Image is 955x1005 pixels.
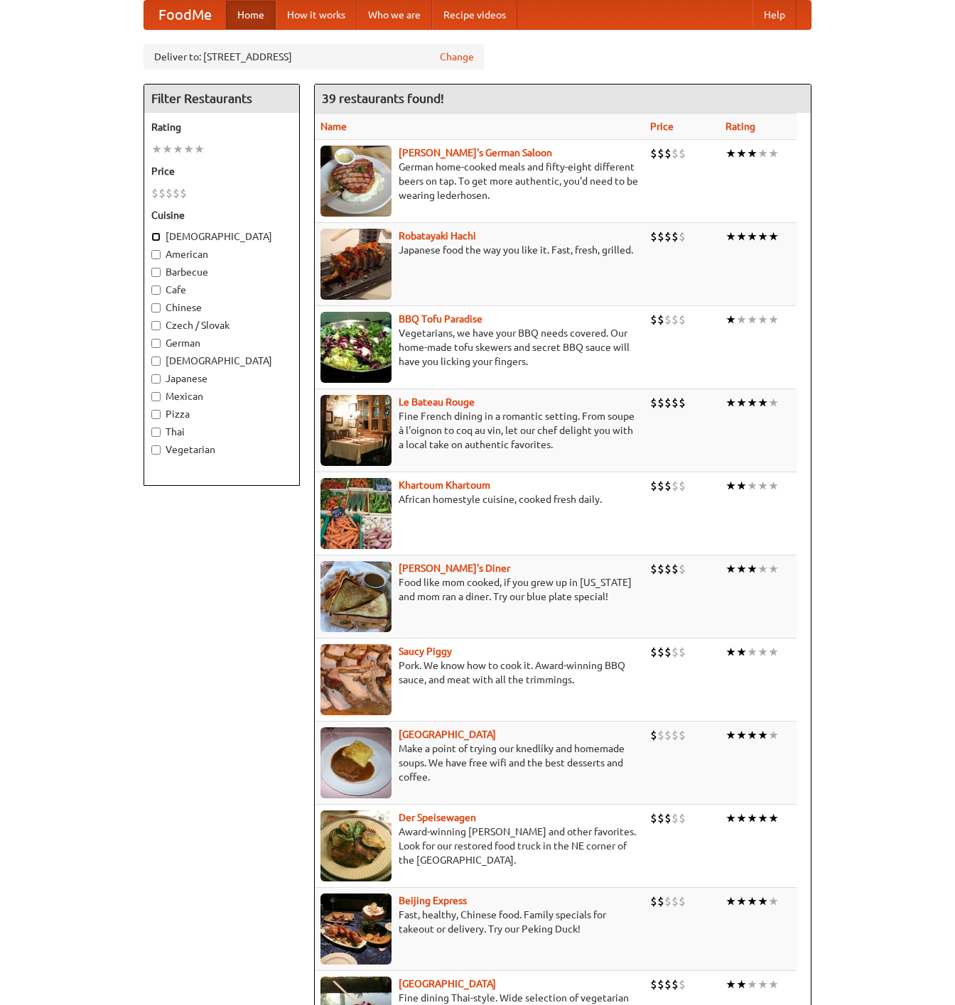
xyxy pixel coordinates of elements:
p: Food like mom cooked, if you grew up in [US_STATE] and mom ran a diner. Try our blue plate special! [320,575,639,604]
li: ★ [768,893,779,909]
p: Fast, healthy, Chinese food. Family specials for takeout or delivery. Try our Peking Duck! [320,908,639,936]
input: German [151,339,161,348]
li: ★ [747,478,757,494]
input: American [151,250,161,259]
li: $ [671,727,679,743]
p: Pork. We know how to cook it. Award-winning BBQ sauce, and meat with all the trimmings. [320,658,639,687]
img: czechpoint.jpg [320,727,392,798]
li: $ [671,229,679,244]
li: ★ [768,727,779,743]
li: $ [650,977,657,992]
img: speisewagen.jpg [320,810,392,881]
li: ★ [725,644,736,660]
li: ★ [768,478,779,494]
li: $ [664,146,671,161]
a: Beijing Express [399,895,467,906]
li: $ [671,977,679,992]
li: ★ [757,977,768,992]
input: Japanese [151,374,161,384]
li: ★ [747,893,757,909]
li: $ [657,561,664,577]
li: $ [650,229,657,244]
b: BBQ Tofu Paradise [399,313,482,325]
img: robatayaki.jpg [320,229,392,300]
li: ★ [725,561,736,577]
li: ★ [757,727,768,743]
label: Mexican [151,389,292,403]
li: $ [679,229,686,244]
li: ★ [725,478,736,494]
img: khartoum.jpg [320,478,392,549]
li: ★ [736,727,747,743]
li: ★ [725,893,736,909]
li: $ [671,810,679,826]
a: Change [440,50,474,64]
a: Der Speisewagen [399,812,476,823]
li: ★ [725,229,736,244]
input: Pizza [151,410,161,419]
li: $ [679,561,686,577]
li: $ [679,644,686,660]
li: ★ [768,810,779,826]
li: ★ [736,561,747,577]
li: $ [657,644,664,660]
p: German home-cooked meals and fifty-eight different beers on tap. To get more authentic, you'd nee... [320,160,639,202]
a: Price [650,121,674,132]
b: [PERSON_NAME]'s German Saloon [399,147,552,158]
li: $ [657,810,664,826]
li: ★ [747,977,757,992]
li: $ [158,185,166,201]
img: bateaurouge.jpg [320,395,392,466]
li: ★ [747,146,757,161]
p: Award-winning [PERSON_NAME] and other favorites. Look for our restored food truck in the NE corne... [320,825,639,867]
li: ★ [768,395,779,411]
label: Barbecue [151,265,292,279]
li: ★ [768,312,779,327]
li: $ [650,146,657,161]
li: $ [679,810,686,826]
p: Japanese food the way you like it. Fast, fresh, grilled. [320,243,639,257]
a: [GEOGRAPHIC_DATA] [399,729,496,740]
li: ★ [768,229,779,244]
li: ★ [747,395,757,411]
input: Chinese [151,303,161,313]
img: saucy.jpg [320,644,392,715]
li: ★ [747,312,757,327]
li: ★ [747,727,757,743]
li: ★ [757,229,768,244]
p: Make a point of trying our knedlíky and homemade soups. We have free wifi and the best desserts a... [320,741,639,784]
img: tofuparadise.jpg [320,312,392,383]
li: ★ [183,141,194,157]
li: ★ [725,810,736,826]
li: ★ [747,644,757,660]
li: $ [650,312,657,327]
li: ★ [736,644,747,660]
li: $ [679,893,686,909]
li: $ [151,185,158,201]
li: ★ [757,312,768,327]
li: $ [664,893,671,909]
a: Le Bateau Rouge [399,396,475,408]
li: $ [657,727,664,743]
h5: Price [151,164,292,178]
li: $ [657,229,664,244]
input: Vegetarian [151,445,161,455]
li: $ [650,644,657,660]
a: Robatayaki Hachi [399,230,476,241]
li: ★ [725,312,736,327]
label: American [151,247,292,261]
li: ★ [725,727,736,743]
li: ★ [768,146,779,161]
li: $ [650,893,657,909]
li: $ [671,395,679,411]
li: $ [166,185,173,201]
li: $ [671,312,679,327]
a: Help [752,1,797,29]
li: ★ [736,229,747,244]
li: ★ [757,146,768,161]
li: ★ [151,141,162,157]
